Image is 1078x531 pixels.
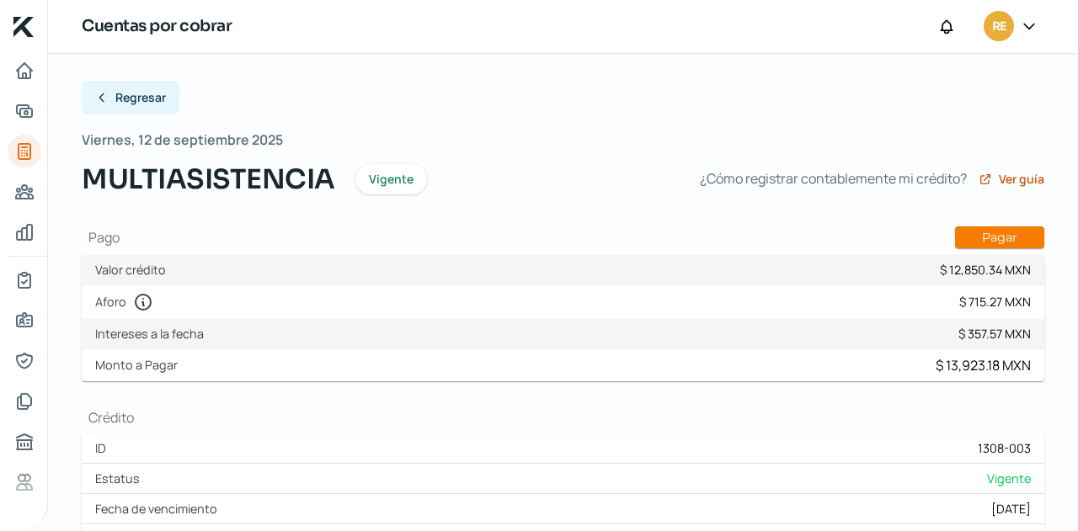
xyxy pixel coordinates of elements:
[8,175,41,209] a: Pago a proveedores
[958,326,1031,342] div: $ 357.57 MXN
[82,408,1044,427] h1: Crédito
[8,135,41,168] a: Tus créditos
[979,173,1044,186] a: Ver guía
[95,262,173,278] label: Valor crédito
[940,262,1031,278] div: $ 12,850.34 MXN
[115,92,166,104] span: Regresar
[8,215,41,249] a: Mis finanzas
[8,465,41,499] a: Referencias
[959,294,1031,310] div: $ 715.27 MXN
[987,470,1031,486] span: Vigente
[8,304,41,337] a: Información general
[991,501,1031,517] div: [DATE]
[955,226,1044,248] button: Pagar
[8,94,41,128] a: Adelantar facturas
[82,81,179,114] button: Regresar
[95,292,160,312] label: Aforo
[95,440,113,456] label: ID
[8,54,41,88] a: Inicio
[999,173,1044,185] span: Ver guía
[82,226,1044,248] h1: Pago
[8,385,41,418] a: Documentos
[95,470,147,486] label: Estatus
[8,425,41,459] a: Buró de crédito
[82,14,232,39] h1: Cuentas por cobrar
[8,263,41,297] a: Mi contrato
[95,357,184,373] label: Monto a Pagar
[978,440,1031,456] div: 1308-003
[8,344,41,378] a: Representantes
[936,356,1031,374] div: $ 13,923.18 MXN
[82,159,335,199] span: MULTIASISTENCIA
[992,17,1006,37] span: RE
[95,501,224,517] label: Fecha de vencimiento
[82,128,283,152] span: Viernes, 12 de septiembre 2025
[95,326,211,342] label: Intereses a la fecha
[369,173,414,185] span: Vigente
[700,167,967,191] span: ¿Cómo registrar contablemente mi crédito?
